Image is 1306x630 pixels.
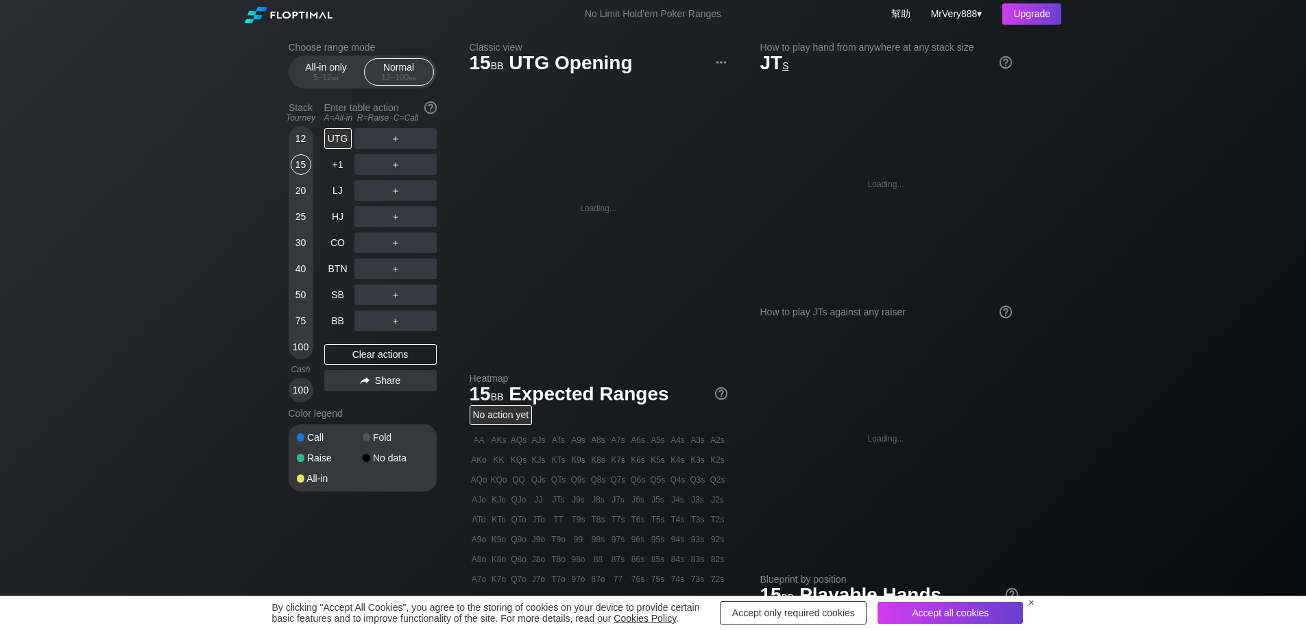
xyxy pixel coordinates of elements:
div: AJs [529,431,548,450]
div: J9o [529,530,548,549]
div: BTN [324,258,352,279]
span: 15 [468,384,506,407]
div: 98o [569,550,588,569]
div: J2s [708,490,727,509]
h2: Heatmap [470,373,727,384]
div: 62s [708,590,727,609]
div: KJs [529,450,548,470]
div: Q9s [569,470,588,489]
div: All-in only [295,59,358,85]
span: 15 [758,585,797,607]
div: 77 [609,570,628,589]
div: KTo [489,510,509,529]
div: 97o [569,570,588,589]
div: J6s [629,490,648,509]
div: ＋ [354,180,437,201]
span: MrVery888 [931,8,978,19]
img: help.32db89a4.svg [998,304,1013,319]
div: 86s [629,550,648,569]
div: T3s [688,510,708,529]
div: J8o [529,550,548,569]
div: Upgrade [1002,3,1061,25]
div: Enter table action [324,97,437,128]
h1: Playable Hands [760,583,1018,606]
div: K6o [489,590,509,609]
div: 88 [589,550,608,569]
div: ATo [470,510,489,529]
div: 75 [291,311,311,331]
div: Loading... [868,180,904,189]
div: Color legend [289,402,437,424]
div: KJo [489,490,509,509]
div: 95s [649,530,668,549]
div: QTo [509,510,529,529]
div: All-in [297,474,363,483]
div: Q8s [589,470,608,489]
div: J5s [649,490,668,509]
div: Q2s [708,470,727,489]
div: K7o [489,570,509,589]
span: bb [332,73,339,82]
div: T6o [549,590,568,609]
div: K5s [649,450,668,470]
img: share.864f2f62.svg [360,377,370,385]
div: T6s [629,510,648,529]
div: 96s [629,530,648,549]
div: Q7s [609,470,628,489]
div: Raise [297,453,363,463]
div: 83s [688,550,708,569]
div: J8s [589,490,608,509]
div: K8o [489,550,509,569]
div: Accept all cookies [878,602,1023,624]
div: 72s [708,570,727,589]
div: A2s [708,431,727,450]
div: T4s [668,510,688,529]
div: KQs [509,450,529,470]
div: A6o [470,590,489,609]
div: ＋ [354,206,437,227]
div: AQo [470,470,489,489]
div: Loading... [580,204,616,213]
div: Stack [283,97,319,128]
div: A9s [569,431,588,450]
div: AKo [470,450,489,470]
div: K4s [668,450,688,470]
div: 20 [291,180,311,201]
div: Q9o [509,530,529,549]
div: How to play JTs against any raiser [760,306,1012,317]
h2: How to play hand from anywhere at any stack size [760,42,1012,53]
div: AA [470,431,489,450]
div: 30 [291,232,311,253]
div: 66 [629,590,648,609]
img: ellipsis.fd386fe8.svg [714,55,729,70]
div: Q4s [668,470,688,489]
div: KK [489,450,509,470]
div: K9o [489,530,509,549]
div: Clear actions [324,344,437,365]
div: T9o [549,530,568,549]
div: Q7o [509,570,529,589]
div: 40 [291,258,311,279]
div: QQ [509,470,529,489]
div: 85s [649,550,668,569]
div: 74s [668,570,688,589]
div: T5s [649,510,668,529]
div: 76o [609,590,628,609]
div: A4s [668,431,688,450]
div: T8s [589,510,608,529]
div: UTG [324,128,352,149]
span: bb [782,589,795,604]
div: 82s [708,550,727,569]
div: A6s [629,431,648,450]
span: UTG Opening [507,53,634,75]
div: 76s [629,570,648,589]
div: +1 [324,154,352,175]
div: T8o [549,550,568,569]
div: × [1028,597,1034,608]
div: LJ [324,180,352,201]
div: ＋ [354,232,437,253]
img: help.32db89a4.svg [714,386,729,401]
img: help.32db89a4.svg [998,55,1013,70]
div: QJo [509,490,529,509]
div: Q3s [688,470,708,489]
